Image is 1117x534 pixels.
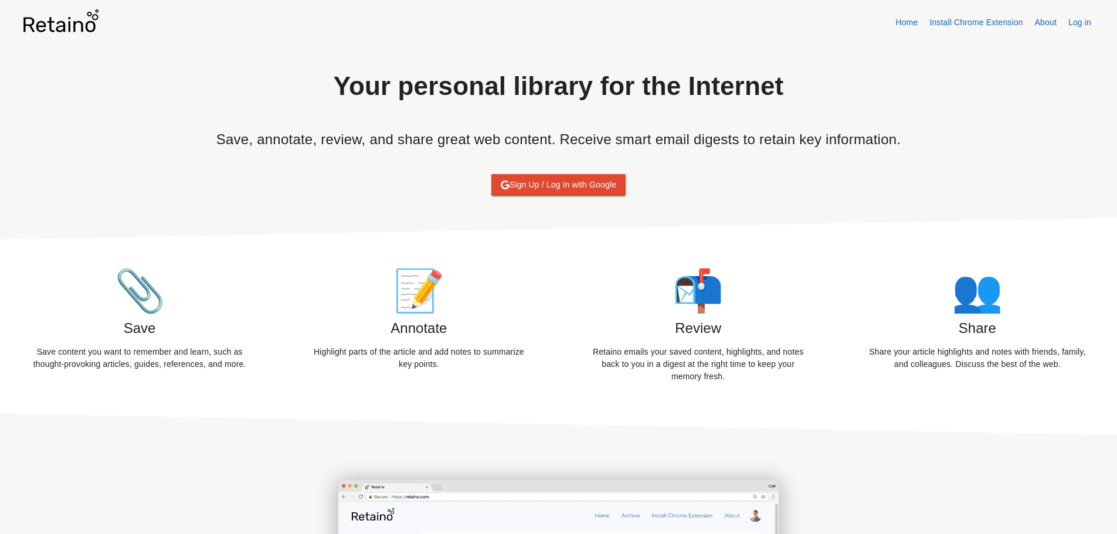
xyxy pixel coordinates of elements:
p: Retaino emails your saved content, highlights, and notes back to you in a digest at the right tim... [587,346,810,383]
p: Highlight parts of the article and add notes to summarize key points. [307,346,530,370]
span: Mailbox With Mail Emoji [673,268,724,314]
h5: Annotate [307,319,530,338]
a: Log in with GoogleSign Up / Log In with Google [491,174,626,196]
h5: Save [28,319,251,338]
img: Log in with Google [501,181,510,189]
h5: Review [587,319,810,338]
a: Home [895,18,918,27]
p: Save content you want to remember and learn, such as thought-provoking articles, guides, referenc... [28,346,251,370]
span: Sign Up / Log In with Google [501,178,616,192]
p: Share your article highlights and notes with friends, family, and colleagues. Discuss the best of... [866,346,1089,370]
a: Install Chrome Extension [929,18,1023,27]
span: Mailbox With Mail Emoji [952,268,1003,314]
span: Paperclip Emoji [114,268,165,314]
h6: Save, annotate, review, and share great web content. Receive smart email digests to retain key in... [216,127,901,152]
img: Retaino logo [23,9,99,32]
h5: Share [866,319,1089,338]
p: Your personal library for the Internet [334,72,784,101]
span: Note Taking Emoji [393,268,444,314]
a: About [1035,18,1057,27]
a: Log in [1068,18,1091,27]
